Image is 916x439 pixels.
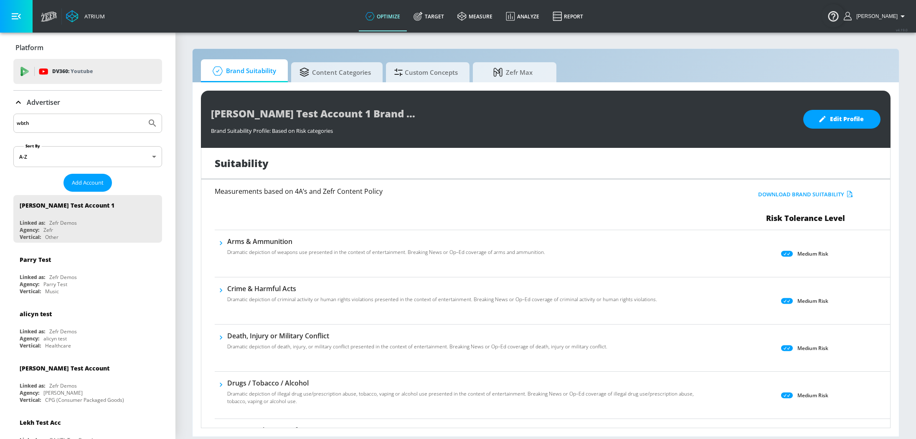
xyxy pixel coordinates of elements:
[20,389,39,396] div: Agency:
[66,10,105,23] a: Atrium
[227,284,657,293] h6: Crime & Harmful Acts
[143,114,162,132] button: Submit Search
[52,67,93,76] p: DV360:
[13,91,162,114] div: Advertiser
[20,364,109,372] div: [PERSON_NAME] Test Account
[822,4,845,28] button: Open Resource Center
[20,382,45,389] div: Linked as:
[20,396,41,403] div: Vertical:
[227,296,657,303] p: Dramatic depiction of criminal activity or human rights violations presented in the context of en...
[13,249,162,297] div: Parry TestLinked as:Zefr DemosAgency:Parry TestVertical:Music
[756,188,855,201] button: Download Brand Suitability
[215,188,665,195] h6: Measurements based on 4A’s and Zefr Content Policy
[49,328,77,335] div: Zefr Demos
[227,237,545,261] div: Arms & AmmunitionDramatic depiction of weapons use presented in the context of entertainment. Bre...
[227,390,709,405] p: Dramatic depiction of illegal drug use/prescription abuse, tobacco, vaping or alcohol use present...
[820,114,864,124] span: Edit Profile
[227,237,545,246] h6: Arms & Ammunition
[209,61,276,81] span: Brand Suitability
[49,382,77,389] div: Zefr Demos
[81,13,105,20] div: Atrium
[20,226,39,233] div: Agency:
[20,274,45,281] div: Linked as:
[72,178,104,188] span: Add Account
[45,342,71,349] div: Healthcare
[227,343,607,350] p: Dramatic depiction of death, injury, or military conflict presented in the context of entertainme...
[803,110,880,129] button: Edit Profile
[407,1,451,31] a: Target
[20,310,52,318] div: alicyn test
[20,219,45,226] div: Linked as:
[499,1,546,31] a: Analyze
[13,59,162,84] div: DV360: Youtube
[20,233,41,241] div: Vertical:
[17,118,143,129] input: Search by name
[20,419,61,426] div: Lekh Test Acc
[215,156,269,170] h1: Suitability
[896,28,908,32] span: v 4.19.0
[797,391,828,400] p: Medium Risk
[227,284,657,308] div: Crime & Harmful ActsDramatic depiction of criminal activity or human rights violations presented ...
[299,62,371,82] span: Content Categories
[13,358,162,406] div: [PERSON_NAME] Test AccountLinked as:Zefr DemosAgency:[PERSON_NAME]Vertical:CPG (Consumer Packaged...
[20,328,45,335] div: Linked as:
[45,396,124,403] div: CPG (Consumer Packaged Goods)
[13,195,162,243] div: [PERSON_NAME] Test Account 1Linked as:Zefr DemosAgency:ZefrVertical:Other
[20,335,39,342] div: Agency:
[43,389,83,396] div: [PERSON_NAME]
[20,281,39,288] div: Agency:
[211,123,795,134] div: Brand Suitability Profile: Based on Risk categories
[227,426,543,435] h6: Hate Speech & Acts of Aggression
[227,378,709,410] div: Drugs / Tobacco / AlcoholDramatic depiction of illegal drug use/prescription abuse, tobacco, vapi...
[394,62,458,82] span: Custom Concepts
[20,342,41,349] div: Vertical:
[45,288,59,295] div: Music
[15,43,43,52] p: Platform
[227,249,545,256] p: Dramatic depiction of weapons use presented in the context of entertainment. Breaking News or Op–...
[481,62,545,82] span: Zefr Max
[13,304,162,351] div: alicyn testLinked as:Zefr DemosAgency:alicyn testVertical:Healthcare
[49,219,77,226] div: Zefr Demos
[797,344,828,353] p: Medium Risk
[63,174,112,192] button: Add Account
[24,143,42,149] label: Sort By
[71,67,93,76] p: Youtube
[13,36,162,59] div: Platform
[27,98,60,107] p: Advertiser
[20,201,114,209] div: [PERSON_NAME] Test Account 1
[359,1,407,31] a: optimize
[797,297,828,305] p: Medium Risk
[546,1,590,31] a: Report
[766,213,845,223] span: Risk Tolerance Level
[20,256,51,264] div: Parry Test
[853,13,898,19] span: login as: stephanie.wolklin@zefr.com
[451,1,499,31] a: measure
[844,11,908,21] button: [PERSON_NAME]
[13,146,162,167] div: A-Z
[227,331,607,340] h6: Death, Injury or Military Conflict
[20,288,41,295] div: Vertical:
[49,274,77,281] div: Zefr Demos
[43,226,53,233] div: Zefr
[45,233,58,241] div: Other
[227,378,709,388] h6: Drugs / Tobacco / Alcohol
[227,331,607,355] div: Death, Injury or Military ConflictDramatic depiction of death, injury, or military conflict prese...
[43,335,67,342] div: alicyn test
[797,249,828,258] p: Medium Risk
[43,281,67,288] div: Parry Test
